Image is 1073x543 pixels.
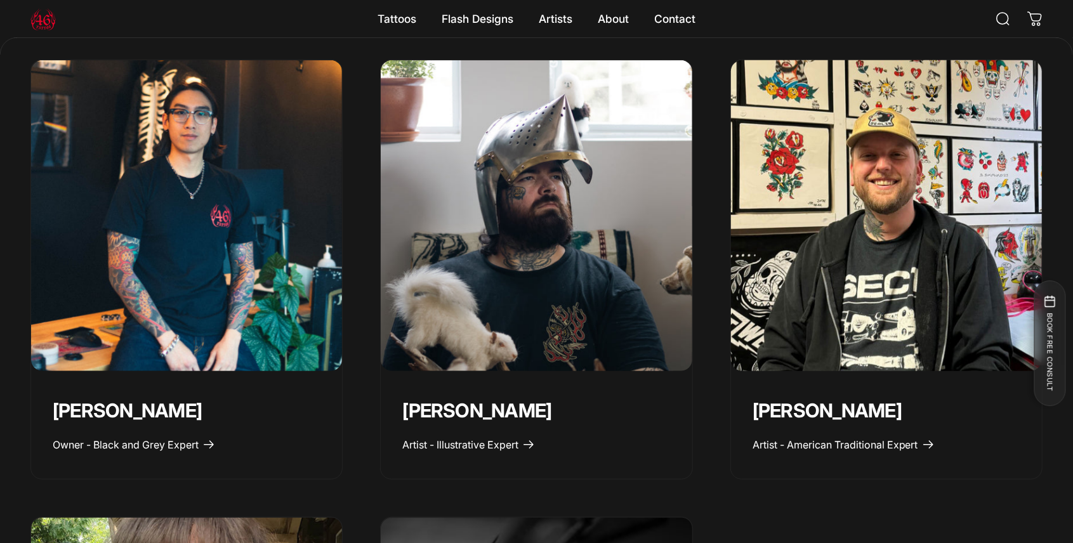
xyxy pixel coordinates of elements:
[731,60,1042,371] a: Spencer Skalko
[402,438,518,451] span: Artist - Illustrative Expert
[31,60,342,371] a: Geoffrey Wong
[402,438,535,451] a: Artist - Illustrative Expert
[723,53,1050,379] img: tattoo artist spencer skalko at 46 tattoo toronto
[31,60,342,371] img: 46 tattoo founder geoffrey wong in his studio in toronto
[1034,280,1065,406] button: BOOK FREE CONSULT
[53,399,320,423] p: [PERSON_NAME]
[642,6,708,32] a: Contact
[753,438,935,451] a: Artist - American Traditional Expert
[365,6,429,32] summary: Tattoos
[402,399,670,423] p: [PERSON_NAME]
[53,438,199,451] span: Owner - Black and Grey Expert
[429,6,526,32] summary: Flash Designs
[53,438,215,451] a: Owner - Black and Grey Expert
[381,60,692,371] a: Taivas Jättiläinen
[585,6,642,32] summary: About
[753,438,918,451] span: Artist - American Traditional Expert
[526,6,585,32] summary: Artists
[753,399,1020,423] p: [PERSON_NAME]
[1021,5,1049,33] a: 0 items
[365,6,708,32] nav: Primary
